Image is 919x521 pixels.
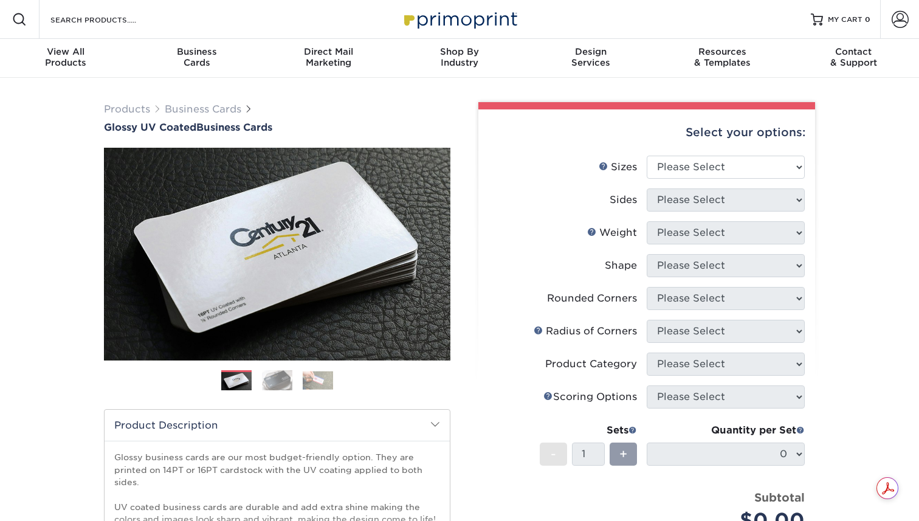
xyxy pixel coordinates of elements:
div: Scoring Options [543,390,637,404]
input: SEARCH PRODUCTS..... [49,12,168,27]
div: Select your options: [488,109,805,156]
div: Sizes [599,160,637,174]
h1: Business Cards [104,122,450,133]
span: + [619,445,627,463]
div: Marketing [263,46,394,68]
h2: Product Description [105,410,450,441]
div: Quantity per Set [647,423,805,438]
img: Glossy UV Coated 01 [104,81,450,427]
div: Services [525,46,656,68]
div: Cards [131,46,263,68]
a: Business Cards [165,103,241,115]
span: - [551,445,556,463]
span: Design [525,46,656,57]
span: Contact [788,46,919,57]
div: & Support [788,46,919,68]
strong: Subtotal [754,491,805,504]
span: 0 [865,15,870,24]
div: Rounded Corners [547,291,637,306]
span: Resources [656,46,788,57]
img: Primoprint [399,6,520,32]
a: Contact& Support [788,39,919,78]
span: Shop By [394,46,525,57]
img: Business Cards 01 [221,366,252,396]
div: & Templates [656,46,788,68]
div: Industry [394,46,525,68]
a: Products [104,103,150,115]
a: Shop ByIndustry [394,39,525,78]
span: MY CART [828,15,862,25]
a: BusinessCards [131,39,263,78]
a: Direct MailMarketing [263,39,394,78]
span: Glossy UV Coated [104,122,196,133]
div: Sides [610,193,637,207]
img: Business Cards 03 [303,371,333,390]
span: Direct Mail [263,46,394,57]
img: Business Cards 02 [262,370,292,391]
a: DesignServices [525,39,656,78]
div: Weight [587,226,637,240]
div: Radius of Corners [534,324,637,339]
div: Product Category [545,357,637,371]
div: Shape [605,258,637,273]
div: Sets [540,423,637,438]
span: Business [131,46,263,57]
a: Resources& Templates [656,39,788,78]
a: Glossy UV CoatedBusiness Cards [104,122,450,133]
